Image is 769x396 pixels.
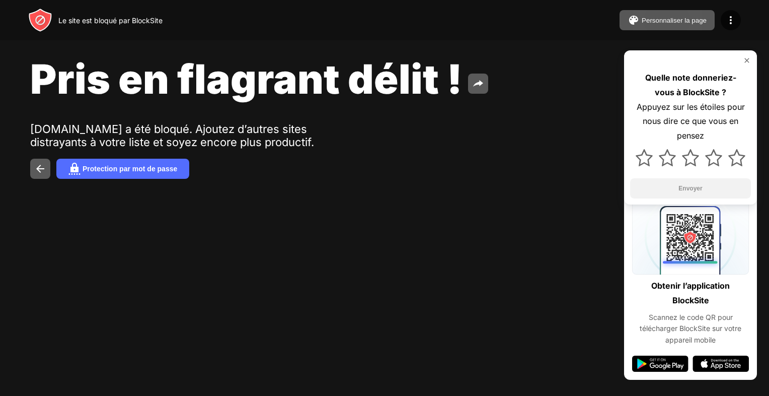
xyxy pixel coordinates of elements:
[630,100,751,143] div: Appuyez sur les étoiles pour nous dire ce que vous en pensez
[58,16,163,25] div: Le site est bloqué par BlockSite
[728,149,745,166] img: star.svg
[636,149,653,166] img: star.svg
[632,279,749,308] div: Obtenir l’application BlockSite
[68,163,81,175] img: password.svg
[30,122,341,149] div: [DOMAIN_NAME] a été bloqué. Ajoutez d’autres sites distrayants à votre liste et soyez encore plus...
[620,10,715,30] button: Personnaliser la page
[83,165,177,173] div: Protection par mot de passe
[682,149,699,166] img: star.svg
[693,356,749,372] img: app-store.svg
[632,356,688,372] img: google-play.svg
[630,178,751,199] button: Envoyer
[705,149,722,166] img: star.svg
[632,312,749,346] div: Scannez le code QR pour télécharger BlockSite sur votre appareil mobile
[472,78,484,90] img: share.svg
[28,8,52,32] img: header-logo.svg
[30,54,462,103] span: Pris en flagrant délit !
[725,14,737,26] img: menu-icon.svg
[642,17,707,24] div: Personnaliser la page
[743,56,751,64] img: rate-us-close.svg
[659,149,676,166] img: star.svg
[630,71,751,100] div: Quelle note donneriez-vous à BlockSite ?
[628,14,640,26] img: pallet.svg
[34,163,46,175] img: back.svg
[632,198,749,275] img: qrcode.svg
[56,159,189,179] button: Protection par mot de passe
